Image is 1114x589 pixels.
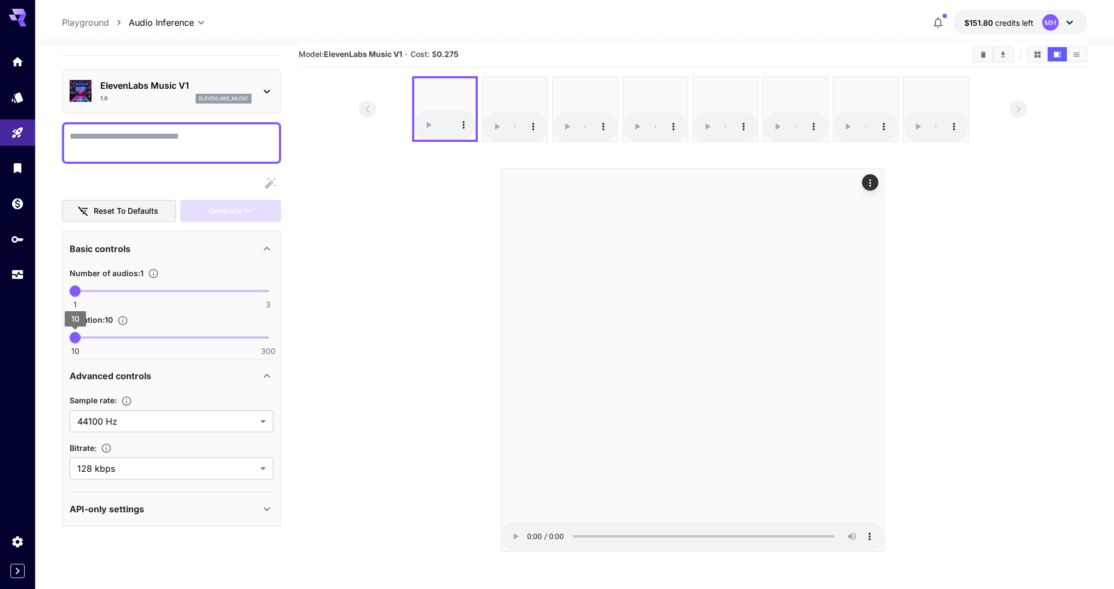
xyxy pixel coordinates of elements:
[964,18,995,27] span: $151.80
[953,10,1087,35] button: $151.80358MH
[73,299,77,310] span: 1
[62,200,176,222] button: Reset to defaults
[71,314,79,323] span: 10
[70,268,144,278] span: Number of audios : 1
[11,55,24,68] div: Home
[70,496,273,522] div: API-only settings
[299,49,402,59] span: Model:
[11,126,24,140] div: Playground
[71,346,79,357] span: 10
[437,49,459,59] b: 0.275
[70,236,273,262] div: Basic controls
[1042,14,1059,31] div: MH
[11,232,24,246] div: API Keys
[70,396,117,405] span: Sample rate :
[100,94,108,102] p: 1.0
[1028,47,1047,61] button: Show media in grid view
[199,95,248,102] p: elevenlabs_music
[70,363,273,389] div: Advanced controls
[62,16,109,29] a: Playground
[261,346,276,357] span: 300
[266,299,271,310] span: 3
[70,369,151,382] p: Advanced controls
[995,18,1033,27] span: credits left
[129,16,194,29] span: Audio Inference
[117,396,136,407] button: The sample rate of the generated audio in Hz (samples per second). Higher sample rates capture mo...
[862,174,878,191] div: Actions
[70,242,130,255] p: Basic controls
[96,443,116,454] button: The bitrate of the generated audio in kbps (kilobits per second). Higher bitrates result in bette...
[70,75,273,108] div: ElevenLabs Music V11.0elevenlabs_music
[324,49,402,59] b: ElevenLabs Music V1
[77,462,256,475] span: 128 kbps
[77,415,256,428] span: 44100 Hz
[1048,47,1067,61] button: Show media in video view
[70,502,144,516] p: API-only settings
[10,564,25,578] button: Expand sidebar
[144,268,163,279] button: Specify how many audios to generate in a single request. Each audio generation will be charged se...
[113,315,133,326] button: Specify the duration of each audio in seconds.
[1067,47,1086,61] button: Show media in list view
[11,535,24,548] div: Settings
[70,315,113,324] span: Duration : 10
[410,49,459,59] span: Cost: $
[993,47,1013,61] button: Download All
[62,16,129,29] nav: breadcrumb
[11,197,24,210] div: Wallet
[1027,46,1087,62] div: Show media in grid viewShow media in video viewShow media in list view
[11,161,24,175] div: Library
[11,268,24,282] div: Usage
[973,46,1014,62] div: Clear AllDownload All
[100,79,252,92] p: ElevenLabs Music V1
[70,443,96,453] span: Bitrate :
[974,47,993,61] button: Clear All
[405,48,408,61] p: ·
[964,17,1033,28] div: $151.80358
[11,90,24,104] div: Models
